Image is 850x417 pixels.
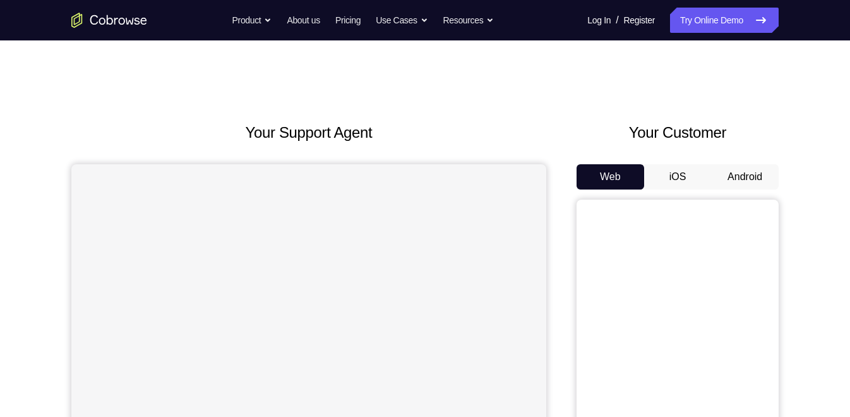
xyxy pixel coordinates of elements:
span: / [616,13,618,28]
a: Register [624,8,655,33]
h2: Your Support Agent [71,121,546,144]
button: Web [577,164,644,190]
a: Log In [587,8,611,33]
button: Product [232,8,272,33]
button: iOS [644,164,712,190]
a: Pricing [335,8,361,33]
a: About us [287,8,320,33]
h2: Your Customer [577,121,779,144]
button: Resources [443,8,494,33]
a: Try Online Demo [670,8,779,33]
button: Use Cases [376,8,428,33]
a: Go to the home page [71,13,147,28]
button: Android [711,164,779,190]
